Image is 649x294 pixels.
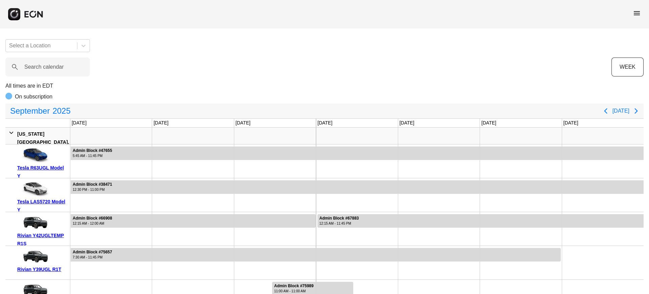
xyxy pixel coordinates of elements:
[73,255,112,260] div: 7:30 AM - 11:45 PM
[611,58,644,76] button: WEEK
[612,105,629,117] button: [DATE]
[17,147,51,164] img: car
[317,212,644,228] div: Rented for 31 days by Admin Block Current status is rental
[15,93,52,101] p: On subscription
[70,246,561,262] div: Rented for 7 days by Admin Block Current status is rental
[24,63,64,71] label: Search calendar
[17,265,68,273] div: Rivian Y39UGL R1T
[316,119,334,127] div: [DATE]
[17,130,69,154] div: [US_STATE][GEOGRAPHIC_DATA], [GEOGRAPHIC_DATA]
[70,178,644,194] div: Rented for 466 days by Admin Block Current status is rental
[70,212,316,228] div: Rented for 30 days by Admin Block Current status is rental
[73,182,112,187] div: Admin Block #38471
[633,9,641,17] span: menu
[234,119,252,127] div: [DATE]
[274,284,314,289] div: Admin Block #75989
[73,187,112,192] div: 12:30 PM - 11:00 PM
[17,198,68,214] div: Tesla LAS5720 Model Y
[17,181,51,198] img: car
[17,231,68,248] div: Rivian Y42UGLTEMP R1S
[629,104,643,118] button: Next page
[5,82,644,90] p: All times are in EDT
[274,289,314,294] div: 11:00 AM - 11:00 AM
[73,250,112,255] div: Admin Block #75657
[562,119,580,127] div: [DATE]
[17,248,51,265] img: car
[17,214,51,231] img: car
[73,148,112,153] div: Admin Block #47655
[17,164,68,180] div: Tesla R63UGL Model Y
[599,104,612,118] button: Previous page
[51,104,72,118] span: 2025
[70,144,644,160] div: Rented for 702 days by Admin Block Current status is rental
[152,119,170,127] div: [DATE]
[398,119,416,127] div: [DATE]
[9,104,51,118] span: September
[6,104,75,118] button: September2025
[73,216,112,221] div: Admin Block #66908
[73,221,112,226] div: 12:15 AM - 12:00 AM
[73,153,112,158] div: 5:45 AM - 11:45 PM
[480,119,498,127] div: [DATE]
[70,119,88,127] div: [DATE]
[319,216,359,221] div: Admin Block #67883
[319,221,359,226] div: 12:15 AM - 11:45 PM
